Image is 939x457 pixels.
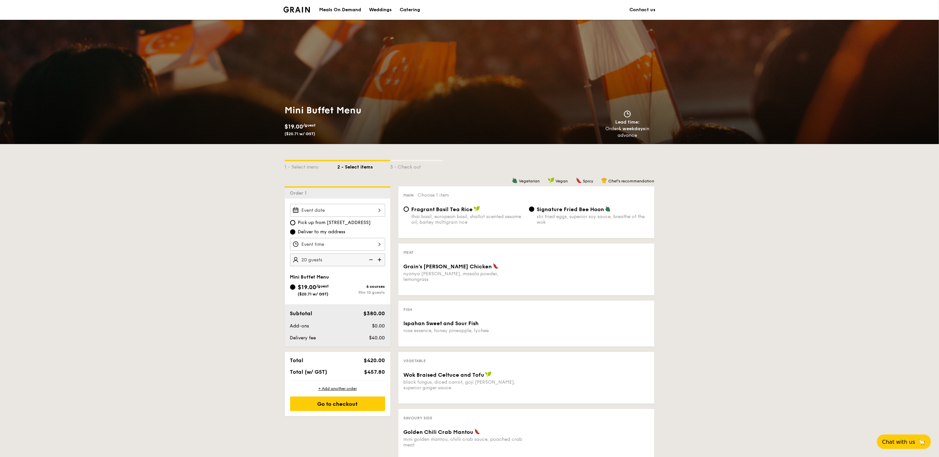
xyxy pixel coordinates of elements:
img: icon-clock.2db775ea.svg [622,110,632,118]
span: Golden Chili Crab Mantou [404,429,474,435]
div: mini golden mantou, chilli crab sauce, poached crab meat [404,437,524,448]
div: + Add another order [290,386,385,391]
img: icon-add.58712e84.svg [375,253,385,266]
img: icon-spicy.37a8142b.svg [576,177,582,183]
span: $0.00 [372,323,385,329]
img: icon-vegan.f8ff3823.svg [485,371,492,377]
input: Event date [290,204,385,217]
span: Chat with us [882,439,915,445]
span: $40.00 [369,335,385,341]
div: 3 - Check out [390,161,443,171]
span: Ispahan Sweet and Sour Fish [404,320,479,326]
span: $19.00 [285,123,303,130]
h1: Mini Buffet Menu [285,104,467,116]
div: Min 10 guests [338,290,385,295]
span: Choose 1 item [418,192,449,198]
span: Vegetarian [519,179,540,183]
span: Total (w/ GST) [290,369,327,375]
img: icon-spicy.37a8142b.svg [493,263,499,269]
span: Lead time: [615,119,640,125]
img: icon-vegetarian.fe4039eb.svg [605,206,611,212]
span: Grain's [PERSON_NAME] Chicken [404,263,492,270]
img: icon-spicy.37a8142b.svg [474,429,480,435]
span: Subtotal [290,310,313,317]
div: stir fried eggs, superior soy sauce, breathe of the wok [537,214,649,225]
div: Order in advance [598,126,657,139]
span: Chef's recommendation [609,179,654,183]
span: Main [404,193,414,198]
span: Total [290,357,304,363]
img: icon-vegan.f8ff3823.svg [474,206,480,212]
div: 2 - Select items [338,161,390,171]
div: thai basil, european basil, shallot scented sesame oil, barley multigrain rice [412,214,524,225]
span: ($20.71 w/ GST) [285,132,316,136]
span: Vegetable [404,359,426,363]
div: 1 - Select menu [285,161,338,171]
div: Go to checkout [290,397,385,411]
span: Order 1 [290,190,310,196]
span: $457.80 [364,369,385,375]
span: /guest [303,123,316,128]
input: Signature Fried Bee Hoonstir fried eggs, superior soy sauce, breathe of the wok [529,207,534,212]
span: Fragrant Basil Tea Rice [412,206,473,212]
span: $380.00 [363,310,385,317]
span: $19.00 [298,284,317,291]
input: Event time [290,238,385,251]
input: Number of guests [290,253,385,266]
span: Fish [404,307,413,312]
div: nyonya [PERSON_NAME], masala powder, lemongrass [404,271,524,282]
span: Signature Fried Bee Hoon [537,206,604,212]
img: Grain [284,7,310,13]
span: Deliver to my address [298,229,346,235]
input: Fragrant Basil Tea Ricethai basil, european basil, shallot scented sesame oil, barley multigrain ... [404,207,409,212]
span: $420.00 [364,357,385,363]
input: Pick up from [STREET_ADDRESS] [290,220,295,225]
img: icon-vegetarian.fe4039eb.svg [512,177,518,183]
span: Delivery fee [290,335,316,341]
a: Logotype [284,7,310,13]
div: 6 courses [338,284,385,289]
div: rose essence, honey pineapple, lychee [404,328,524,333]
input: Deliver to my address [290,229,295,235]
input: $19.00/guest($20.71 w/ GST)6 coursesMin 10 guests [290,285,295,290]
strong: 4 weekdays [619,126,646,132]
span: Pick up from [STREET_ADDRESS] [298,219,371,226]
span: 🦙 [918,438,926,446]
img: icon-reduce.1d2dbef1.svg [365,253,375,266]
img: icon-vegan.f8ff3823.svg [548,177,554,183]
img: icon-chef-hat.a58ddaea.svg [601,177,607,183]
span: Savoury Side [404,416,433,420]
span: Vegan [556,179,568,183]
span: Mini Buffet Menu [290,274,329,280]
span: Spicy [583,179,593,183]
span: Add-ons [290,323,309,329]
button: Chat with us🦙 [877,435,931,449]
div: black fungus, diced carrot, goji [PERSON_NAME], superior ginger sauce [404,379,524,391]
span: Meat [404,250,414,255]
span: ($20.71 w/ GST) [298,292,329,296]
span: Wok Braised Celtuce and Tofu [404,372,485,378]
span: /guest [317,284,329,288]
